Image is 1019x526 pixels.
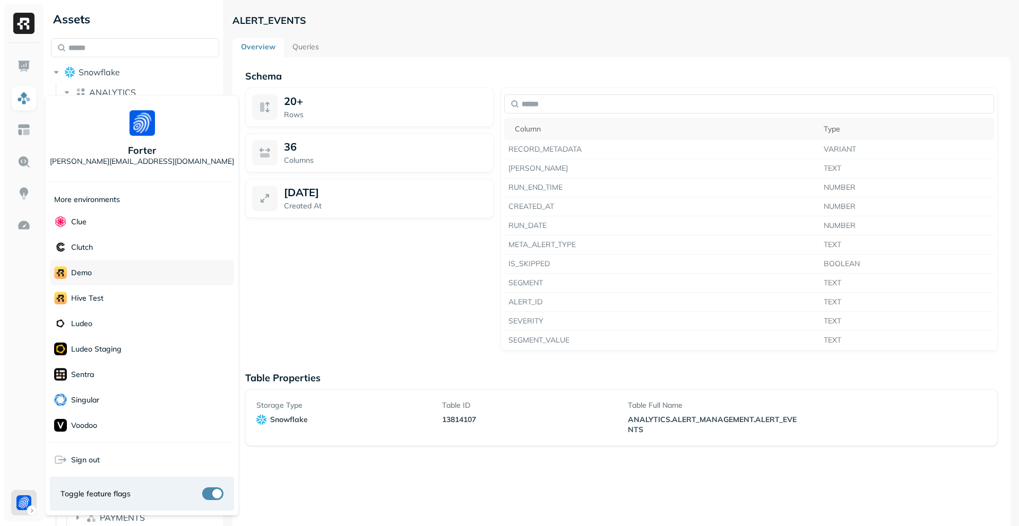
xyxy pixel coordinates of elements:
[54,215,67,228] img: Clue
[71,268,92,278] p: demo
[54,292,67,304] img: Hive Test
[54,317,67,330] img: Ludeo
[71,420,97,431] p: Voodoo
[54,195,120,205] p: More environments
[71,242,93,252] p: Clutch
[61,489,131,499] span: Toggle feature flags
[71,344,122,354] p: Ludeo Staging
[71,293,103,303] p: Hive Test
[54,419,67,432] img: Voodoo
[71,395,99,405] p: Singular
[54,393,67,406] img: Singular
[54,368,67,381] img: Sentra
[71,217,87,227] p: Clue
[71,370,94,380] p: Sentra
[71,455,100,465] span: Sign out
[71,319,92,329] p: Ludeo
[54,241,67,253] img: Clutch
[50,156,234,166] p: [PERSON_NAME][EMAIL_ADDRESS][DOMAIN_NAME]
[129,110,155,136] img: Forter
[128,144,156,156] p: Forter
[54,343,67,355] img: Ludeo Staging
[54,266,67,279] img: demo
